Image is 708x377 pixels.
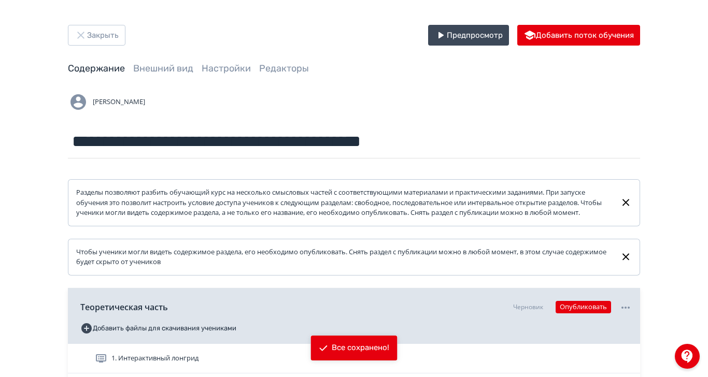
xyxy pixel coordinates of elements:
div: Черновик [513,302,543,312]
button: Добавить поток обучения [517,25,640,46]
div: Разделы позволяют разбить обучающий курс на несколько смысловых частей с соответствующими материа... [76,187,612,218]
span: [PERSON_NAME] [93,97,145,107]
button: Закрыть [68,25,125,46]
button: Добавить файлы для скачивания учениками [80,320,236,337]
a: Редакторы [259,63,309,74]
button: Предпросмотр [428,25,509,46]
a: Содержание [68,63,125,74]
a: Настройки [202,63,251,74]
div: Все сохранено! [332,343,389,353]
div: Чтобы ученики могли видеть содержимое раздела, его необходимо опубликовать. Снять раздел с публик... [76,247,612,267]
span: Теоретическая часть [80,301,168,313]
div: 1. Интерактивный лонгрид [68,344,640,373]
button: Опубликовать [556,301,611,313]
span: 1. Интерактивный лонгрид [111,353,199,364]
a: Внешний вид [133,63,193,74]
